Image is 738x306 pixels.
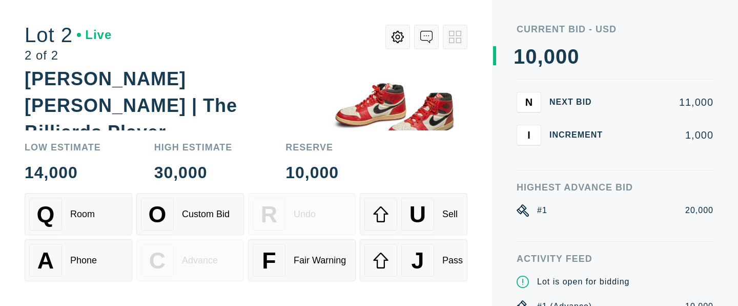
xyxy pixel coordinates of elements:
[294,209,316,220] div: Undo
[685,204,713,217] div: 20,000
[25,239,132,281] button: APhone
[154,143,233,152] div: High Estimate
[285,164,339,181] div: 10,000
[25,25,112,45] div: Lot 2
[567,46,579,67] div: 0
[25,193,132,235] button: QRoom
[411,247,424,274] span: J
[285,143,339,152] div: Reserve
[537,276,629,288] div: Lot is open for bidding
[549,131,611,139] div: Increment
[182,255,218,266] div: Advance
[517,92,541,112] button: N
[537,204,547,217] div: #1
[517,254,713,263] div: Activity Feed
[514,46,525,67] div: 1
[556,46,567,67] div: 0
[182,209,230,220] div: Custom Bid
[154,164,233,181] div: 30,000
[261,201,277,227] span: R
[360,239,467,281] button: JPass
[549,98,611,106] div: Next Bid
[248,193,356,235] button: RUndo
[70,255,97,266] div: Phone
[619,130,713,140] div: 1,000
[70,209,95,220] div: Room
[538,46,544,252] div: ,
[525,96,532,108] span: N
[25,164,101,181] div: 14,000
[77,29,112,41] div: Live
[149,247,166,274] span: C
[294,255,346,266] div: Fair Warning
[517,25,713,34] div: Current Bid - USD
[525,46,537,67] div: 0
[37,247,54,274] span: A
[442,255,463,266] div: Pass
[136,193,244,235] button: OCustom Bid
[517,183,713,192] div: Highest Advance Bid
[25,49,112,62] div: 2 of 2
[409,201,426,227] span: U
[442,209,458,220] div: Sell
[25,143,101,152] div: Low Estimate
[136,239,244,281] button: CAdvance
[619,97,713,107] div: 11,000
[25,68,237,143] div: [PERSON_NAME] [PERSON_NAME] | The Billiards Player
[262,247,276,274] span: F
[248,239,356,281] button: FFair Warning
[149,201,167,227] span: O
[544,46,556,67] div: 0
[37,201,55,227] span: Q
[527,129,530,141] span: I
[517,125,541,145] button: I
[360,193,467,235] button: USell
